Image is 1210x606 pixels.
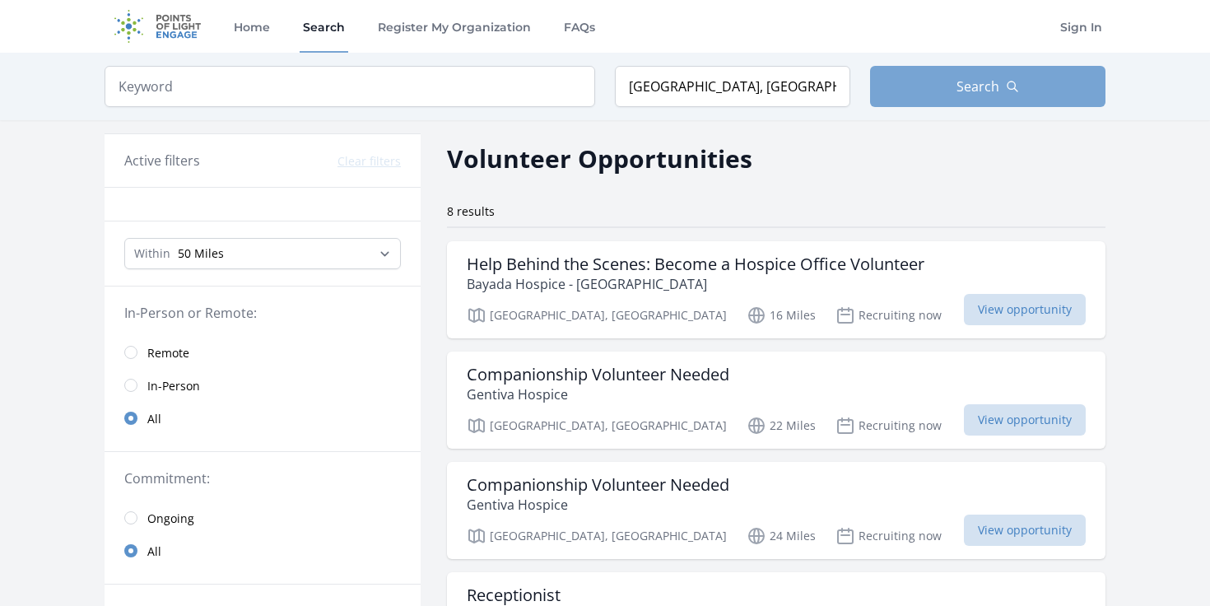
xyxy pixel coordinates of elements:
[447,462,1105,559] a: Companionship Volunteer Needed Gentiva Hospice [GEOGRAPHIC_DATA], [GEOGRAPHIC_DATA] 24 Miles Recr...
[147,510,194,527] span: Ongoing
[835,526,942,546] p: Recruiting now
[964,404,1086,436] span: View opportunity
[747,416,816,436] p: 22 Miles
[964,515,1086,546] span: View opportunity
[467,526,727,546] p: [GEOGRAPHIC_DATA], [GEOGRAPHIC_DATA]
[467,274,924,294] p: Bayada Hospice - [GEOGRAPHIC_DATA]
[447,140,752,177] h2: Volunteer Opportunities
[467,416,727,436] p: [GEOGRAPHIC_DATA], [GEOGRAPHIC_DATA]
[447,352,1105,449] a: Companionship Volunteer Needed Gentiva Hospice [GEOGRAPHIC_DATA], [GEOGRAPHIC_DATA] 22 Miles Recr...
[105,369,421,402] a: In-Person
[105,402,421,435] a: All
[964,294,1086,325] span: View opportunity
[615,66,850,107] input: Location
[467,254,924,274] h3: Help Behind the Scenes: Become a Hospice Office Volunteer
[105,66,595,107] input: Keyword
[870,66,1105,107] button: Search
[447,203,495,219] span: 8 results
[105,534,421,567] a: All
[105,501,421,534] a: Ongoing
[835,416,942,436] p: Recruiting now
[956,77,999,96] span: Search
[124,468,401,488] legend: Commitment:
[835,305,942,325] p: Recruiting now
[147,543,161,560] span: All
[337,153,401,170] button: Clear filters
[467,305,727,325] p: [GEOGRAPHIC_DATA], [GEOGRAPHIC_DATA]
[147,378,200,394] span: In-Person
[124,303,401,323] legend: In-Person or Remote:
[467,475,729,495] h3: Companionship Volunteer Needed
[467,365,729,385] h3: Companionship Volunteer Needed
[747,526,816,546] p: 24 Miles
[447,241,1105,338] a: Help Behind the Scenes: Become a Hospice Office Volunteer Bayada Hospice - [GEOGRAPHIC_DATA] [GEO...
[124,151,200,170] h3: Active filters
[147,345,189,361] span: Remote
[124,238,401,269] select: Search Radius
[467,495,729,515] p: Gentiva Hospice
[105,336,421,369] a: Remote
[467,585,561,605] h3: Receptionist
[747,305,816,325] p: 16 Miles
[467,385,729,404] p: Gentiva Hospice
[147,411,161,427] span: All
